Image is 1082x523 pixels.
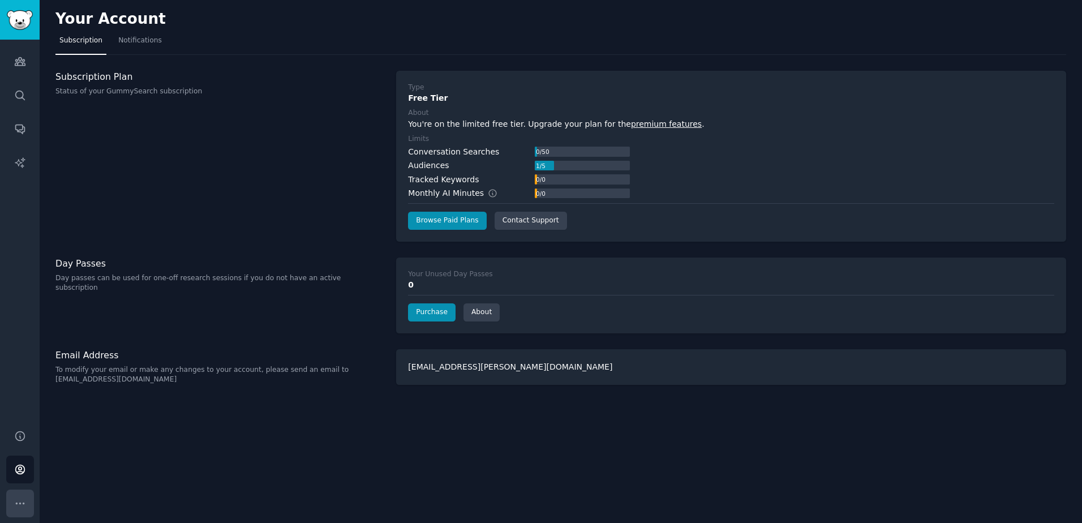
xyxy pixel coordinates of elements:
div: Free Tier [408,92,1054,104]
div: 0 / 0 [535,174,546,185]
h3: Subscription Plan [55,71,384,83]
div: Monthly AI Minutes [408,187,509,199]
a: premium features [631,119,702,128]
div: 0 / 50 [535,147,550,157]
img: GummySearch logo [7,10,33,30]
div: 0 [408,279,1054,291]
h3: Day Passes [55,258,384,269]
div: 1 / 5 [535,161,546,171]
div: Your Unused Day Passes [408,269,492,280]
div: Tracked Keywords [408,174,479,186]
p: Status of your GummySearch subscription [55,87,384,97]
span: Subscription [59,36,102,46]
a: Purchase [408,303,456,321]
h2: Your Account [55,10,166,28]
div: Audiences [408,160,449,172]
div: About [408,108,428,118]
div: Type [408,83,424,93]
h3: Email Address [55,349,384,361]
div: Limits [408,134,429,144]
div: Conversation Searches [408,146,499,158]
a: About [463,303,500,321]
div: [EMAIL_ADDRESS][PERSON_NAME][DOMAIN_NAME] [396,349,1066,385]
a: Browse Paid Plans [408,212,486,230]
a: Contact Support [495,212,567,230]
a: Notifications [114,32,166,55]
p: To modify your email or make any changes to your account, please send an email to [EMAIL_ADDRESS]... [55,365,384,385]
p: Day passes can be used for one-off research sessions if you do not have an active subscription [55,273,384,293]
span: Notifications [118,36,162,46]
div: You're on the limited free tier. Upgrade your plan for the . [408,118,1054,130]
a: Subscription [55,32,106,55]
div: 0 / 0 [535,188,546,199]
